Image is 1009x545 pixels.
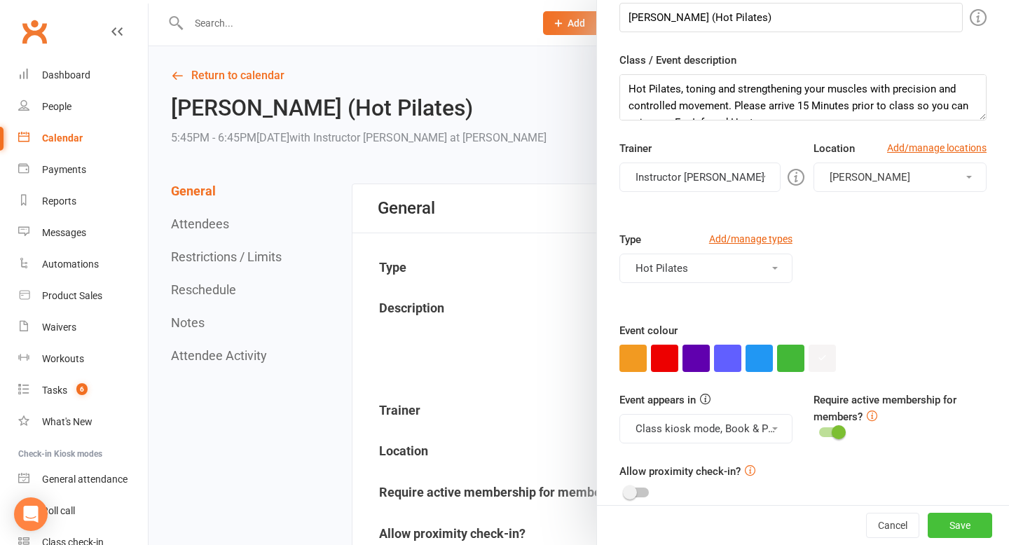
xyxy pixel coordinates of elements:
[619,163,781,192] button: Instructor [PERSON_NAME]
[42,353,84,364] div: Workouts
[18,375,148,406] a: Tasks 6
[18,343,148,375] a: Workouts
[18,186,148,217] a: Reports
[619,3,963,32] input: Enter event name
[814,140,855,157] label: Location
[42,416,92,427] div: What's New
[619,414,792,443] button: Class kiosk mode, Book & Pay, Roll call, Clubworx website calendar and Mobile app
[18,406,148,438] a: What's New
[42,132,83,144] div: Calendar
[42,505,75,516] div: Roll call
[42,385,67,396] div: Tasks
[42,290,102,301] div: Product Sales
[709,231,792,247] a: Add/manage types
[42,474,128,485] div: General attendance
[76,383,88,395] span: 6
[18,464,148,495] a: General attendance kiosk mode
[18,249,148,280] a: Automations
[18,495,148,527] a: Roll call
[619,52,736,69] label: Class / Event description
[619,140,652,157] label: Trainer
[619,463,741,480] label: Allow proximity check-in?
[42,258,99,270] div: Automations
[18,91,148,123] a: People
[42,69,90,81] div: Dashboard
[814,163,987,192] button: [PERSON_NAME]
[619,254,792,283] button: Hot Pilates
[14,497,48,531] div: Open Intercom Messenger
[18,217,148,249] a: Messages
[42,101,71,112] div: People
[866,513,919,538] button: Cancel
[619,231,641,248] label: Type
[42,322,76,333] div: Waivers
[42,164,86,175] div: Payments
[42,195,76,207] div: Reports
[928,513,992,538] button: Save
[619,392,696,408] label: Event appears in
[814,394,956,423] label: Require active membership for members?
[18,60,148,91] a: Dashboard
[18,123,148,154] a: Calendar
[830,171,910,184] span: [PERSON_NAME]
[619,322,678,339] label: Event colour
[17,14,52,49] a: Clubworx
[18,154,148,186] a: Payments
[887,140,987,156] a: Add/manage locations
[18,280,148,312] a: Product Sales
[42,227,86,238] div: Messages
[18,312,148,343] a: Waivers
